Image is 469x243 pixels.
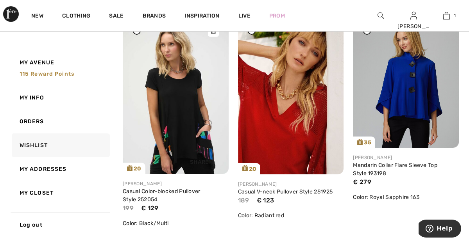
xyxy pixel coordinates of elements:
a: Live [238,12,251,20]
div: Color: Radiant red [238,211,344,220]
iframe: Opens a widget where you can find more information [419,220,461,239]
div: [PERSON_NAME] [397,22,430,30]
a: My Closet [10,181,110,205]
a: 1 [430,11,462,20]
a: Prom [269,12,285,20]
span: 1 [454,12,456,19]
div: [PERSON_NAME] [123,180,229,187]
a: New [31,12,43,21]
img: 1ère Avenue [3,6,19,22]
span: € 129 [141,204,159,212]
span: € 123 [257,197,274,204]
a: Brands [143,12,166,21]
img: joseph-ribkoff-tops-radiant-red_251925_1_16a7_search.jpg [238,16,344,174]
div: Share [176,140,223,168]
a: 20 [123,16,229,174]
div: Color: Black/Multi [123,219,229,227]
a: My Addresses [10,157,110,181]
img: My Bag [443,11,450,20]
span: 189 [238,197,249,204]
a: Casual V-neck Pullover Style 251925 [238,188,333,195]
img: My Info [410,11,417,20]
a: Mandarin Collar Flare Sleeve Top Style 193198 [353,162,437,177]
span: Inspiration [184,12,219,21]
a: 35 [353,16,459,148]
span: My Avenue [20,59,54,67]
a: Casual Color-blocked Pullover Style 252054 [123,188,200,203]
a: Log out [10,213,110,237]
span: 199 [123,204,134,212]
img: search the website [378,11,384,20]
a: 20 [238,16,344,174]
a: Wishlist [10,133,110,157]
span: 115 Reward points [20,71,74,77]
a: Orders [10,110,110,133]
a: Sign In [410,12,417,19]
div: [PERSON_NAME] [238,181,344,188]
div: [PERSON_NAME] [353,154,459,161]
img: joseph-ribkoff-jackets-blazers-royal-sapphire-163_193198f1_a016_search.jpg [353,16,459,148]
span: € 279 [353,178,371,186]
img: joseph-ribkoff-tops-black-multi_252054_2_6f7d_search.jpg [123,16,229,174]
a: Sale [109,12,124,21]
div: Color: Royal Sapphire 163 [353,193,459,201]
a: My Info [10,86,110,110]
a: Clothing [62,12,90,21]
